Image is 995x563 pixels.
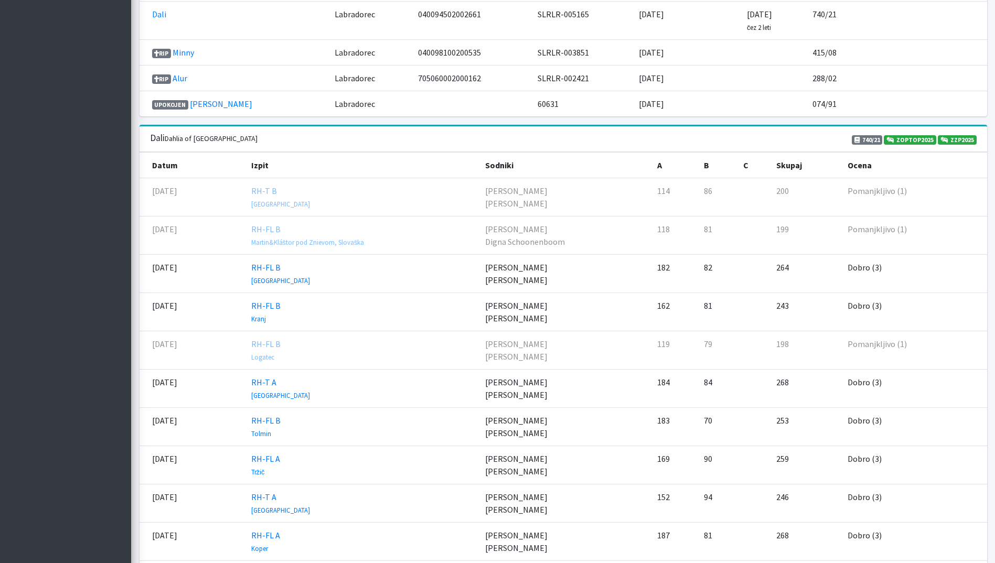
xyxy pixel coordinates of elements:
[770,255,841,293] td: 264
[140,331,245,370] td: [DATE]
[884,135,936,145] a: ZOPTOP2025
[841,255,987,293] td: Dobro (3)
[140,370,245,408] td: [DATE]
[852,135,883,145] span: 740/21
[698,255,736,293] td: 82
[152,100,189,110] span: Upokojen
[251,353,274,361] small: Logatec
[841,370,987,408] td: Dobro (3)
[770,331,841,370] td: 198
[251,415,281,438] a: RH-FL B Tolmin
[698,370,736,408] td: 84
[412,66,531,91] td: 705060002000162
[140,255,245,293] td: [DATE]
[140,293,245,331] td: [DATE]
[770,293,841,331] td: 243
[531,91,633,117] td: 60631
[698,523,736,561] td: 81
[140,216,245,255] td: [DATE]
[841,178,987,216] td: Pomanjkljivo (1)
[251,492,310,515] a: RH-T A [GEOGRAPHIC_DATA]
[173,47,194,58] a: Minny
[651,255,698,293] td: 182
[841,446,987,484] td: Dobro (3)
[698,153,736,178] th: B
[251,530,280,553] a: RH-FL A Koper
[651,408,698,446] td: 183
[328,40,412,66] td: Labradorec
[698,293,736,331] td: 81
[328,66,412,91] td: Labradorec
[770,523,841,561] td: 268
[251,224,365,247] a: RH-FL B Martin&Kláštor pod Znievom, Slovaška
[841,484,987,523] td: Dobro (3)
[190,99,252,109] a: [PERSON_NAME]
[479,153,651,178] th: Sodniki
[938,135,977,145] a: ZZP2025
[651,216,698,255] td: 118
[251,339,281,362] a: RH-FL B Logatec
[806,66,987,91] td: 288/02
[531,2,633,40] td: SLRLR-005165
[633,66,741,91] td: [DATE]
[698,408,736,446] td: 70
[479,523,651,561] td: [PERSON_NAME] [PERSON_NAME]
[841,523,987,561] td: Dobro (3)
[251,429,271,438] small: Tolmin
[479,446,651,484] td: [PERSON_NAME] [PERSON_NAME]
[651,484,698,523] td: 152
[651,446,698,484] td: 169
[651,293,698,331] td: 162
[150,133,258,144] h3: Dali
[251,200,310,208] small: [GEOGRAPHIC_DATA]
[841,293,987,331] td: Dobro (3)
[741,2,806,40] td: [DATE]
[251,300,281,323] a: RH-FL B Kranj
[251,315,266,323] small: Kranj
[651,178,698,216] td: 114
[633,2,741,40] td: [DATE]
[531,66,633,91] td: SLRLR-002421
[770,446,841,484] td: 259
[412,2,531,40] td: 040094502002661
[770,178,841,216] td: 200
[651,523,698,561] td: 187
[140,153,245,178] th: Datum
[531,40,633,66] td: SLRLR-003851
[841,331,987,370] td: Pomanjkljivo (1)
[140,484,245,523] td: [DATE]
[152,49,172,58] span: RIP
[479,484,651,523] td: [PERSON_NAME] [PERSON_NAME]
[328,2,412,40] td: Labradorec
[841,216,987,255] td: Pomanjkljivo (1)
[173,73,187,83] a: Alur
[698,484,736,523] td: 94
[651,331,698,370] td: 119
[251,238,365,246] small: Martin&Kláštor pod Znievom, Slovaška
[479,216,651,255] td: [PERSON_NAME] Digna Schoonenboom
[251,391,310,399] small: [GEOGRAPHIC_DATA]
[770,408,841,446] td: 253
[251,544,268,553] small: Koper
[251,377,310,400] a: RH-T A [GEOGRAPHIC_DATA]
[245,153,479,178] th: Izpit
[479,178,651,216] td: [PERSON_NAME] [PERSON_NAME]
[698,178,736,216] td: 86
[479,331,651,370] td: [PERSON_NAME] [PERSON_NAME]
[479,255,651,293] td: [PERSON_NAME] [PERSON_NAME]
[251,453,280,477] a: RH-FL A Tržič
[140,178,245,216] td: [DATE]
[479,293,651,331] td: [PERSON_NAME] [PERSON_NAME]
[747,23,771,31] small: čez 2 leti
[633,91,741,117] td: [DATE]
[328,91,412,117] td: Labradorec
[140,446,245,484] td: [DATE]
[806,91,987,117] td: 074/91
[140,408,245,446] td: [DATE]
[479,370,651,408] td: [PERSON_NAME] [PERSON_NAME]
[251,276,310,285] small: [GEOGRAPHIC_DATA]
[651,153,698,178] th: A
[165,134,258,143] small: Dahlia of [GEOGRAPHIC_DATA]
[698,331,736,370] td: 79
[633,40,741,66] td: [DATE]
